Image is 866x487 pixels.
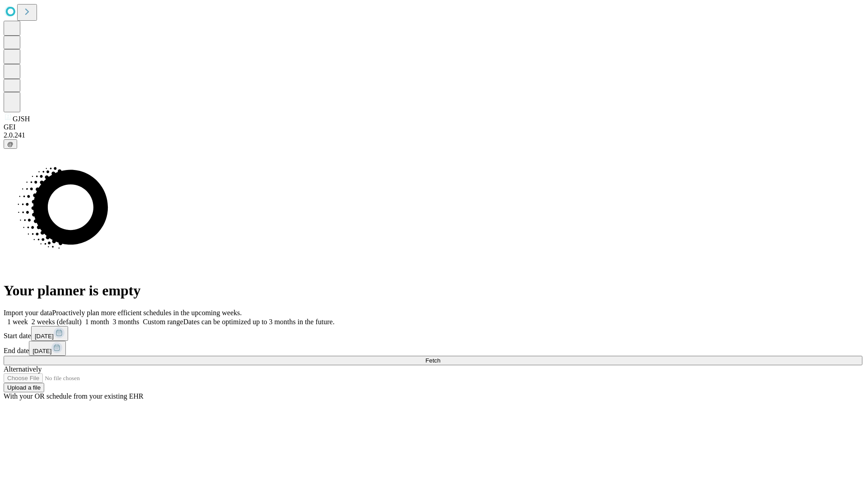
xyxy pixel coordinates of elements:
span: 1 week [7,318,28,326]
div: 2.0.241 [4,131,862,139]
span: GJSH [13,115,30,123]
span: Fetch [425,357,440,364]
span: @ [7,141,14,147]
div: GEI [4,123,862,131]
button: [DATE] [29,341,66,356]
span: Dates can be optimized up to 3 months in the future. [183,318,334,326]
span: Import your data [4,309,52,317]
button: Fetch [4,356,862,365]
span: With your OR schedule from your existing EHR [4,392,143,400]
span: 1 month [85,318,109,326]
span: Alternatively [4,365,41,373]
span: 3 months [113,318,139,326]
div: End date [4,341,862,356]
span: [DATE] [32,348,51,354]
button: @ [4,139,17,149]
div: Start date [4,326,862,341]
span: Custom range [143,318,183,326]
button: Upload a file [4,383,44,392]
h1: Your planner is empty [4,282,862,299]
span: [DATE] [35,333,54,340]
span: Proactively plan more efficient schedules in the upcoming weeks. [52,309,242,317]
span: 2 weeks (default) [32,318,82,326]
button: [DATE] [31,326,68,341]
